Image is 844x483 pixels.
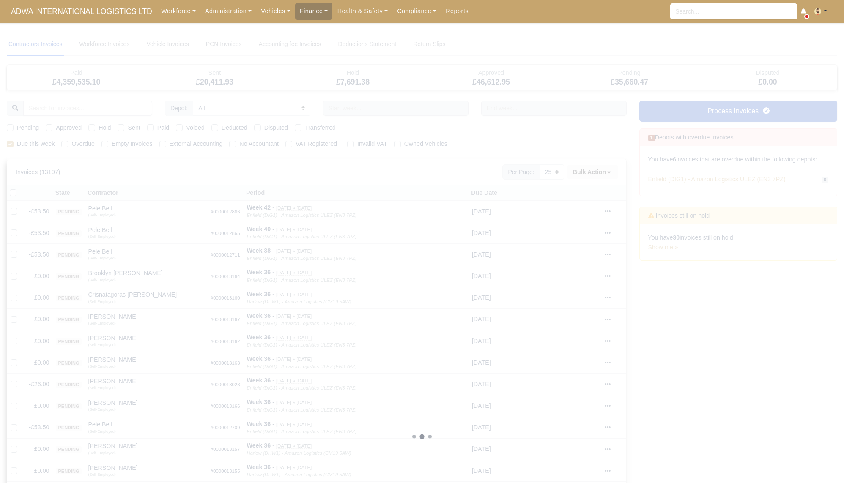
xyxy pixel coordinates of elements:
a: Finance [295,3,333,19]
input: Search... [670,3,797,19]
a: Workforce [156,3,200,19]
a: Administration [200,3,256,19]
a: Compliance [392,3,441,19]
iframe: Chat Widget [802,442,844,483]
a: Health & Safety [332,3,392,19]
a: Vehicles [256,3,295,19]
a: ADWA INTERNATIONAL LOGISTICS LTD [7,3,156,20]
a: Reports [441,3,473,19]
